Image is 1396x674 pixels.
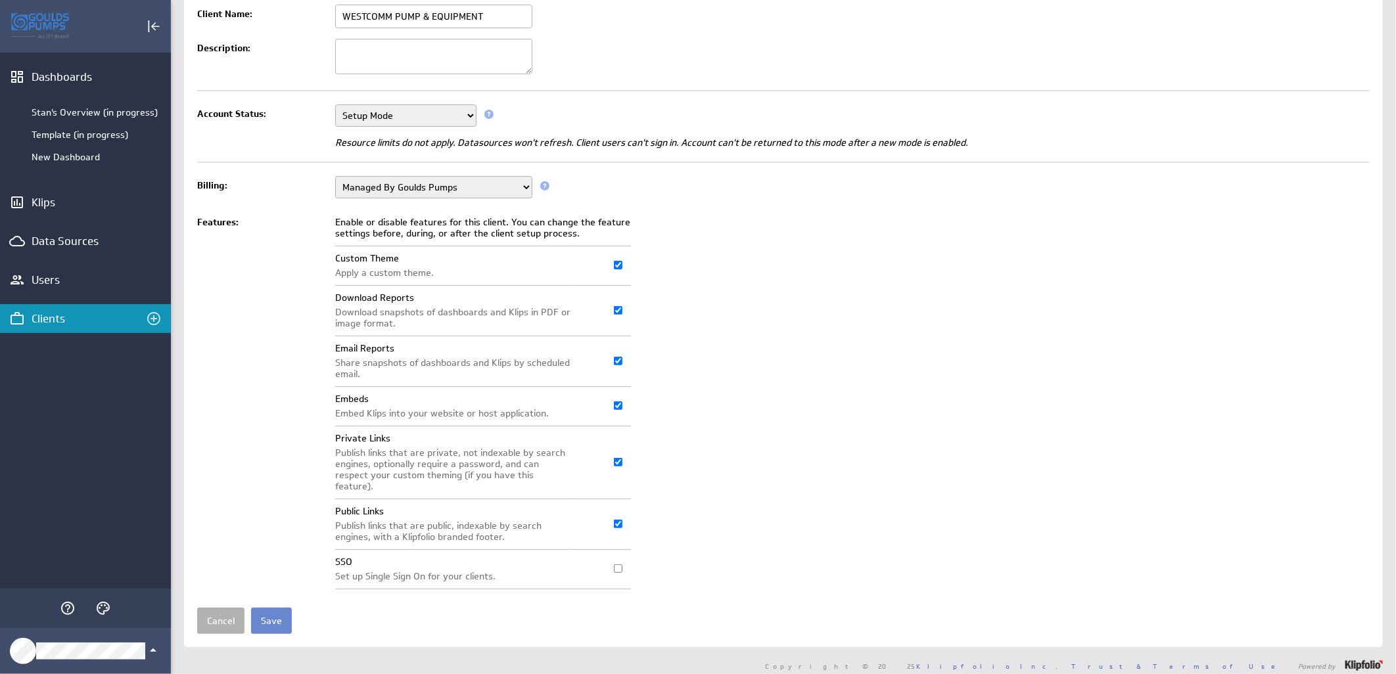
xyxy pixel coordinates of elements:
[1298,663,1336,669] span: Powered by
[197,8,252,20] label: Client Name:
[335,252,399,264] label: Custom Theme
[335,137,1370,148] div: Resource limits do not apply. Datasources won't refresh. Client users can't sign in. Account can'...
[335,342,394,354] label: Email Reports
[143,15,165,37] div: Collapse
[765,663,1058,669] span: Copyright © 2025
[32,129,164,141] div: Template (in progress)
[197,179,227,191] label: Billing:
[32,70,139,84] div: Dashboards
[335,393,369,405] label: Embeds
[335,505,384,517] label: Public Links
[335,520,572,543] span: Publish links that are public, indexable by search engines, with a Klipfolio branded footer.
[335,556,352,568] label: SSO
[197,212,329,595] td: Features:
[197,42,250,54] label: Description:
[335,307,572,329] span: Download snapshots of dashboards and Klips in PDF or image format.
[335,217,631,589] div: Enable or disable features for this client. You can change the feature settings before, during, o...
[92,597,114,619] div: Themes
[335,267,434,279] span: Apply a custom theme.
[32,151,164,163] div: New Dashboard
[335,571,496,582] span: Set up Single Sign On for your clients.
[1071,662,1284,671] a: Trust & Terms of Use
[335,432,390,444] label: Private Links
[335,292,414,303] label: Download Reports
[57,597,79,619] div: Help
[11,13,69,39] img: Klipfolio logo
[143,307,165,330] div: Create a client
[197,608,244,634] a: Cancel
[916,662,1058,671] a: Klipfolio Inc.
[335,357,572,380] span: Share snapshots of dashboards and Klips by scheduled email.
[32,195,139,210] div: Klips
[32,106,164,118] div: Stan's Overview (in progress)
[32,273,139,287] div: Users
[335,408,549,419] span: Embed Klips into your website or host application.
[95,600,111,616] svg: Themes
[1345,660,1383,671] img: logo-footer.png
[32,234,139,248] div: Data Sources
[197,108,266,120] label: Account Status:
[32,311,139,326] div: Clients
[335,447,572,492] span: Publish links that are private, not indexable by search engines, optionally require a password, a...
[251,608,292,634] input: Save
[11,13,69,39] div: Go to Dashboards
